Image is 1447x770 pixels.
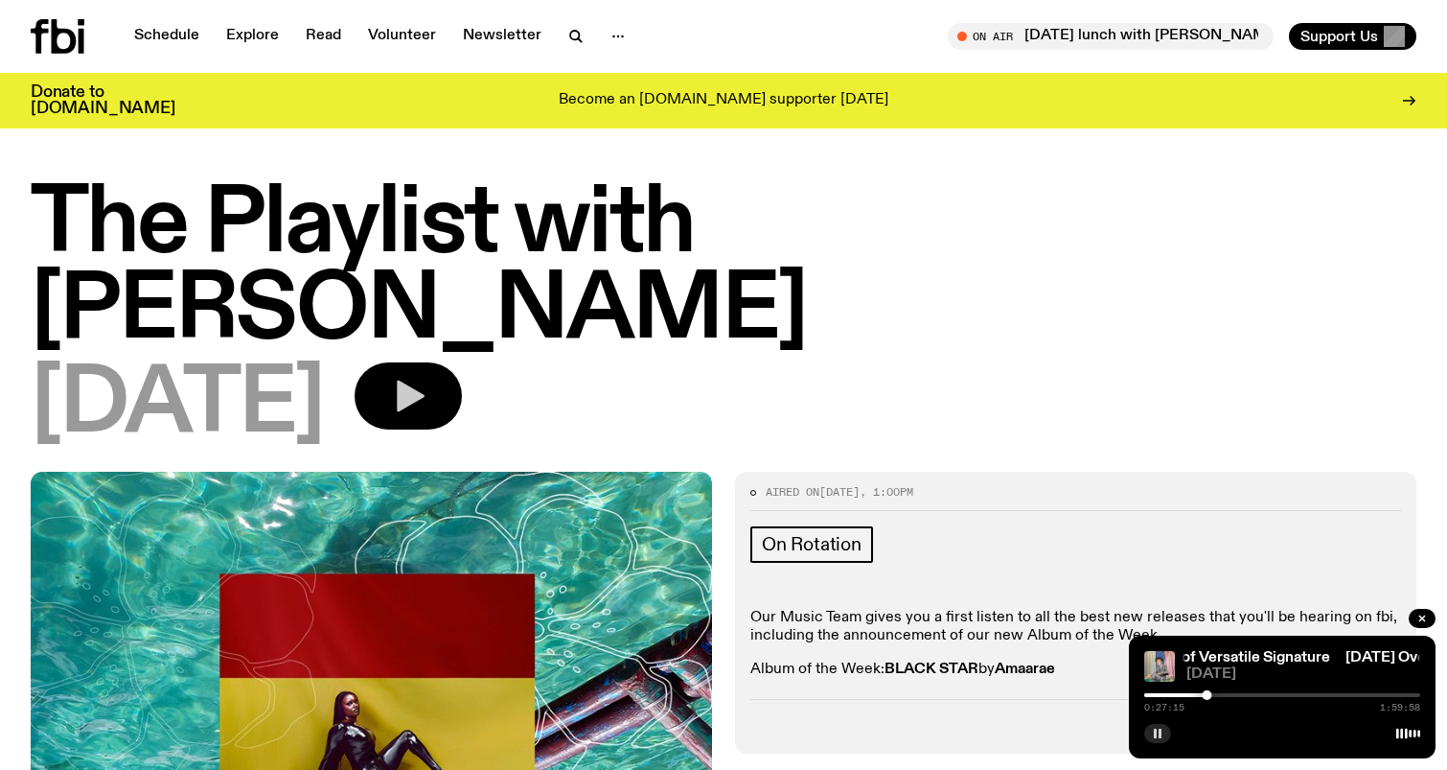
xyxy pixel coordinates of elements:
[819,484,860,500] span: [DATE]
[827,650,1330,665] a: [DATE] Overhang with [PERSON_NAME] - The Day of Versatile Signature
[995,662,1055,677] strong: Amaarae
[1289,23,1416,50] button: Support Us
[1300,28,1378,45] span: Support Us
[766,484,819,500] span: Aired on
[31,182,1416,355] h1: The Playlist with [PERSON_NAME]
[1144,651,1175,682] img: collage of a pastel set with pink curtains and harrie hastings head on a body in a grey suit
[559,92,888,109] p: Become an [DOMAIN_NAME] supporter [DATE]
[31,362,324,449] span: [DATE]
[215,23,290,50] a: Explore
[31,84,175,117] h3: Donate to [DOMAIN_NAME]
[451,23,553,50] a: Newsletter
[750,526,873,563] a: On Rotation
[1186,667,1420,682] span: [DATE]
[294,23,353,50] a: Read
[356,23,448,50] a: Volunteer
[1144,703,1184,712] span: 0:27:15
[884,662,978,677] strong: BLACK STAR
[750,661,1401,679] p: Album of the Week: by
[860,484,913,500] span: , 1:00pm
[1380,703,1420,712] span: 1:59:58
[123,23,211,50] a: Schedule
[750,609,1401,645] p: Our Music Team gives you a first listen to all the best new releases that you'll be hearing on fb...
[948,23,1274,50] button: On Air[DATE] lunch with [PERSON_NAME]!
[762,534,861,555] span: On Rotation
